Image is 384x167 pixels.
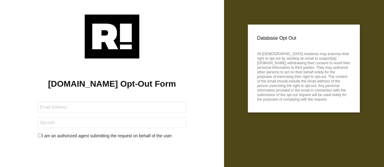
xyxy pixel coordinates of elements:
[9,79,215,89] h1: [DOMAIN_NAME] Opt-Out Form
[257,34,351,43] p: Database Opt Out
[38,102,186,112] input: Email Address
[33,133,191,139] div: I am an authorized agent submitting the request on behalf of the user.
[85,15,139,58] img: Retention.com
[257,50,351,102] p: All [DEMOGRAPHIC_DATA] residents may exercise their right to opt-out by sending an email to suppo...
[38,117,186,128] input: Zipcode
